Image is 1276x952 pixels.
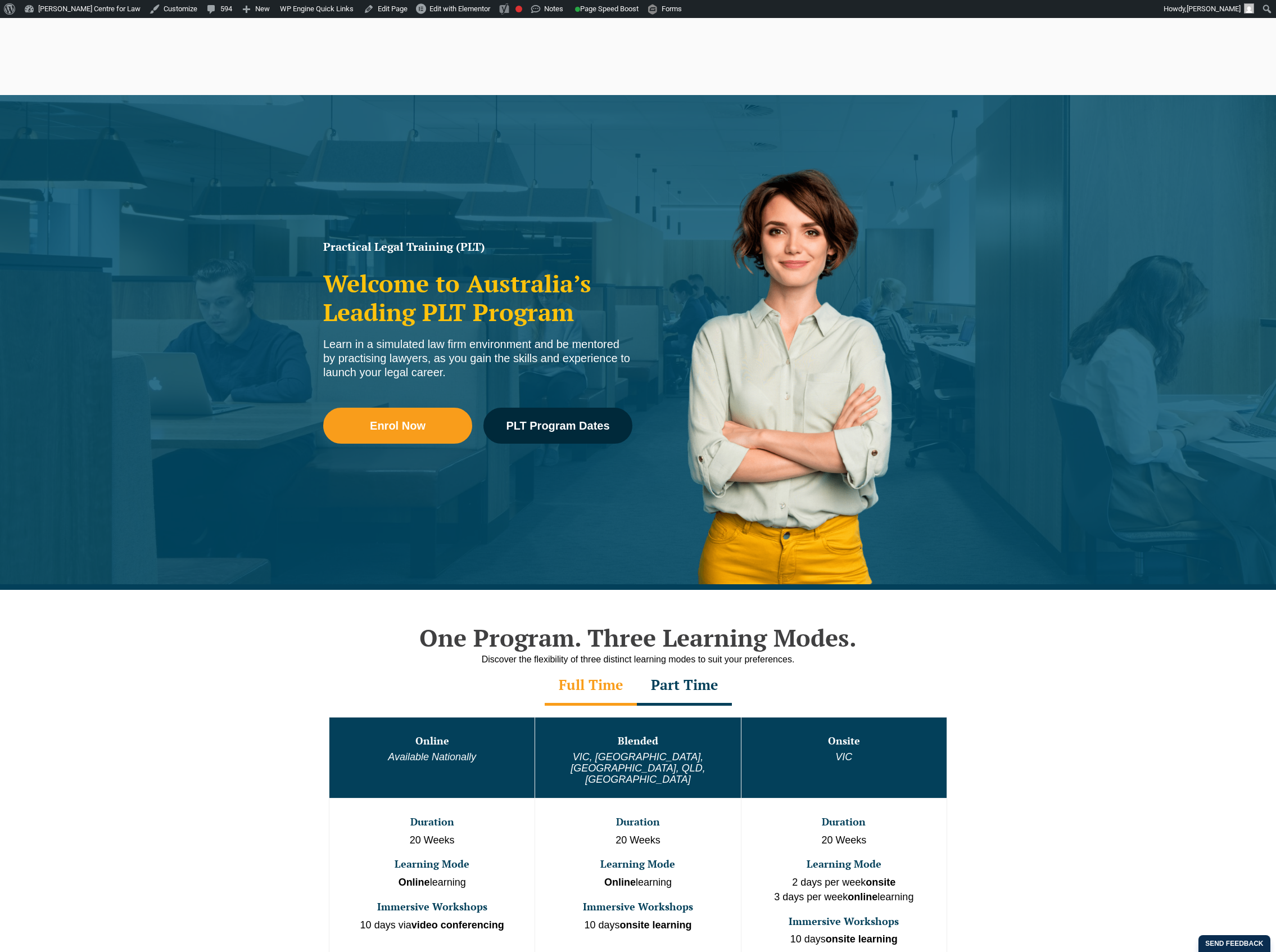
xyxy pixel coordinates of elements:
span: Edit with Elementor [429,4,490,13]
h3: Immersive Workshops [331,901,533,913]
p: 10 days [536,918,739,933]
h3: Duration [536,816,739,828]
h3: Onsite [743,736,945,747]
strong: video conferencing [411,919,504,931]
div: Part Time [637,666,732,706]
em: Available Nationally [388,751,476,762]
strong: Online [399,877,430,888]
div: Discover the flexibility of three distinct learning modes to suit your preferences. [318,652,958,666]
h2: Welcome to Australia’s Leading PLT Program [323,269,632,326]
p: 20 Weeks [743,833,945,848]
p: 20 Weeks [331,833,533,848]
p: 2 days per week 3 days per week learning [743,876,945,904]
p: 20 Weeks [536,833,739,848]
strong: onsite [866,877,895,888]
a: PLT Program Dates [483,408,632,444]
em: VIC [835,751,852,762]
h3: Learning Mode [743,859,945,870]
p: 10 days via [331,918,533,933]
h1: Practical Legal Training (PLT) [323,241,632,252]
p: learning [536,876,739,890]
div: Focus keyphrase not set [515,6,522,12]
h2: One Program. Three Learning Modes. [318,624,958,652]
h3: Duration [743,816,945,828]
p: learning [331,876,533,890]
div: Learn in a simulated law firm environment and be mentored by practising lawyers, as you gain the ... [323,337,632,380]
h3: Online [331,736,533,747]
strong: onsite learning [620,919,692,931]
a: Enrol Now [323,408,472,444]
h3: Duration [331,816,533,828]
strong: online [848,891,877,903]
h3: Learning Mode [331,859,533,870]
h3: Immersive Workshops [743,916,945,927]
p: 10 days [743,932,945,947]
h3: Learning Mode [536,859,739,870]
div: Full Time [545,666,637,706]
span: [PERSON_NAME] [1187,4,1241,13]
strong: onsite learning [826,933,898,945]
strong: Online [604,877,636,888]
h3: Immersive Workshops [536,901,739,913]
h3: Blended [536,736,739,747]
em: VIC, [GEOGRAPHIC_DATA], [GEOGRAPHIC_DATA], QLD, [GEOGRAPHIC_DATA] [571,751,705,785]
span: PLT Program Dates [506,420,609,431]
span: Enrol Now [370,420,426,431]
